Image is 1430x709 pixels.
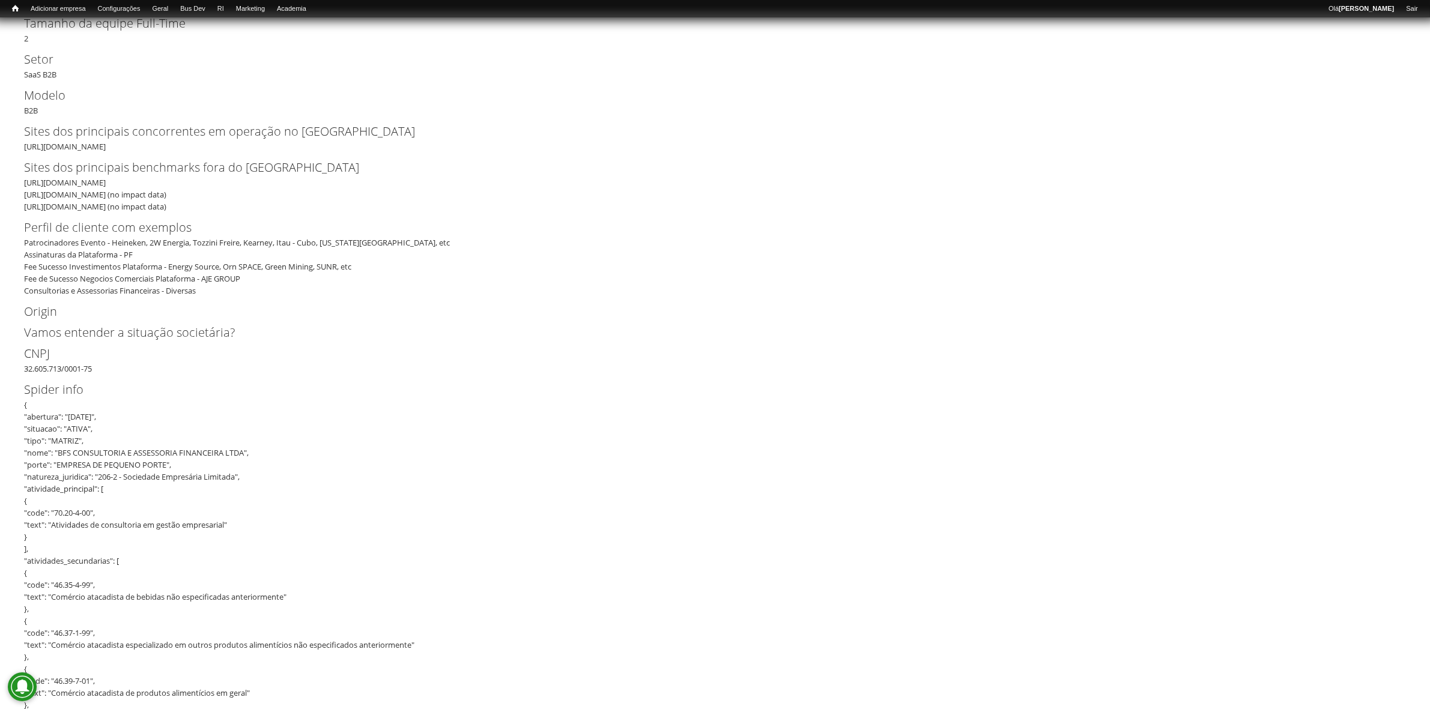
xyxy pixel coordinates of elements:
[25,3,92,15] a: Adicionar empresa
[271,3,312,15] a: Academia
[24,345,1386,363] label: CNPJ
[6,3,25,14] a: Início
[92,3,147,15] a: Configurações
[24,176,1398,213] div: [URL][DOMAIN_NAME] [URL][DOMAIN_NAME] (no impact data) [URL][DOMAIN_NAME] (no impact data)
[24,158,1386,176] label: Sites dos principais benchmarks fora do [GEOGRAPHIC_DATA]
[24,219,1386,237] label: Perfil de cliente com exemplos
[24,345,1406,375] div: 32.605.713/0001-75
[211,3,230,15] a: RI
[12,4,19,13] span: Início
[24,50,1406,80] div: SaaS B2B
[24,237,1398,297] div: Patrocinadores Evento - Heineken, 2W Energia, Tozzini Freire, Kearney, Itau - Cubo, [US_STATE][GE...
[24,86,1406,116] div: B2B
[24,327,1406,339] h2: Vamos entender a situação societária?
[24,381,1386,399] label: Spider info
[24,122,1386,140] label: Sites dos principais concorrentes em operação no [GEOGRAPHIC_DATA]
[24,14,1406,44] div: 2
[24,50,1386,68] label: Setor
[24,86,1386,104] label: Modelo
[24,303,1386,321] label: Origin
[230,3,271,15] a: Marketing
[1339,5,1394,12] strong: [PERSON_NAME]
[24,14,1386,32] label: Tamanho da equipe Full-Time
[174,3,211,15] a: Bus Dev
[24,122,1406,152] div: [URL][DOMAIN_NAME]
[146,3,174,15] a: Geral
[1322,3,1400,15] a: Olá[PERSON_NAME]
[1400,3,1424,15] a: Sair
